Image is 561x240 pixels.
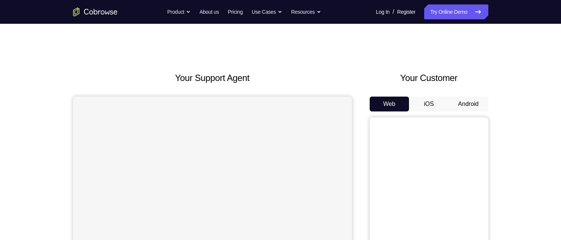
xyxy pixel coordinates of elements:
a: Log In [376,4,390,19]
a: About us [199,4,219,19]
span: / [393,7,394,16]
a: Pricing [228,4,242,19]
button: Product [167,4,191,19]
button: Android [449,97,488,111]
button: Web [370,97,409,111]
a: Try Online Demo [424,4,488,19]
button: iOS [409,97,449,111]
a: Go to the home page [73,7,118,16]
button: Resources [291,4,321,19]
a: Register [397,4,415,19]
button: Use Cases [252,4,282,19]
h2: Your Customer [370,71,488,85]
h2: Your Support Agent [73,71,352,85]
